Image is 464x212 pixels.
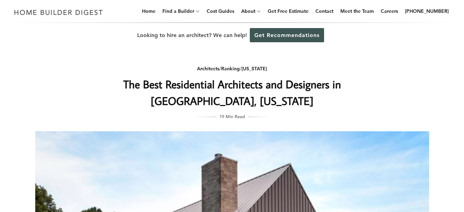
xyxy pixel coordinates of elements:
[11,6,106,19] img: Home Builder Digest
[94,76,370,109] h1: The Best Residential Architects and Designers in [GEOGRAPHIC_DATA], [US_STATE]
[242,65,267,72] a: [US_STATE]
[197,65,219,72] a: Architects
[219,113,245,120] span: 19 Min Read
[250,28,324,42] a: Get Recommendations
[221,65,240,72] a: Ranking
[94,64,370,73] div: / /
